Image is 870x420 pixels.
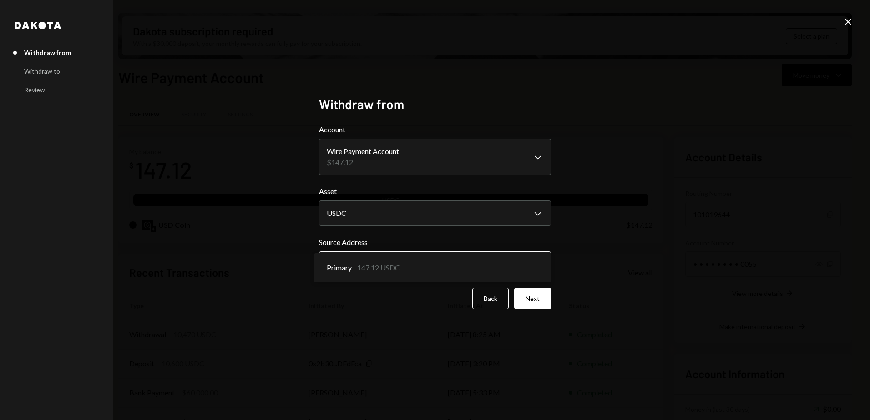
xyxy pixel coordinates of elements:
button: Account [319,139,551,175]
button: Source Address [319,251,551,277]
button: Next [514,288,551,309]
div: Withdraw from [24,49,71,56]
label: Asset [319,186,551,197]
span: Primary [327,262,352,273]
div: 147.12 USDC [357,262,400,273]
button: Back [472,288,509,309]
button: Asset [319,200,551,226]
label: Source Address [319,237,551,248]
div: Withdraw to [24,67,60,75]
div: Review [24,86,45,94]
label: Account [319,124,551,135]
h2: Withdraw from [319,95,551,113]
